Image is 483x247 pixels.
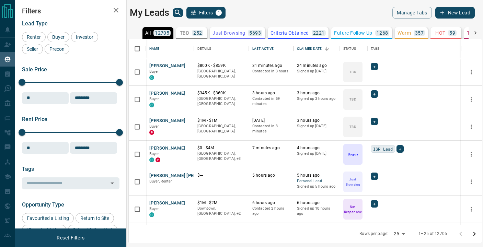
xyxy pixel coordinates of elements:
p: $--- [197,173,245,178]
div: condos.ca [149,75,154,80]
span: Sale Price [22,66,47,73]
p: Signed up [DATE] [297,151,336,156]
span: Opportunity Type [22,201,64,208]
p: 5 hours ago [297,173,336,178]
div: Precon [45,44,69,54]
p: Bogus [348,152,358,157]
p: 3 hours ago [252,90,290,96]
p: Rows per page: [359,231,388,237]
button: Filters1 [186,7,226,19]
div: Last Active [252,39,274,58]
button: more [466,94,476,105]
span: + [373,63,376,70]
span: Buyer [149,97,159,101]
p: 1–25 of 12705 [418,231,447,237]
p: 1268 [377,31,388,35]
button: [PERSON_NAME] [149,90,185,97]
div: + [371,200,378,208]
button: Manage Tabs [392,7,432,19]
button: [PERSON_NAME] [PERSON_NAME] [149,173,222,179]
p: 12705 [155,31,169,35]
div: Claimed Date [297,39,322,58]
button: Open [107,178,117,188]
p: Contacted in 3 hours [252,69,290,74]
div: Details [194,39,249,58]
p: [GEOGRAPHIC_DATA], [GEOGRAPHIC_DATA] [197,96,245,107]
p: 2221 [313,31,325,35]
span: Rent Price [22,116,47,122]
p: $1M - $2M [197,200,245,206]
div: Status [340,39,367,58]
span: Precon [47,46,67,52]
h1: My Leads [130,7,169,18]
p: Contacted in 3 minutes [252,123,290,134]
span: ISR Lead [373,145,393,152]
p: Warm [398,31,411,35]
div: Last Active [249,39,294,58]
span: Renter [24,34,43,40]
span: Buyer [149,69,159,74]
p: 5 hours ago [252,173,290,178]
p: Signed up 10 hours ago [297,206,336,216]
span: Tags [22,166,34,172]
div: + [371,90,378,98]
p: Just Browsing [344,177,362,187]
button: Go to next page [468,227,481,241]
p: Contacted 2 hours ago [252,206,290,216]
p: 31 minutes ago [252,63,290,69]
span: Seller [24,46,41,52]
p: Just Browsing [212,31,245,35]
span: Favourited a Listing [24,215,71,221]
p: 357 [415,31,424,35]
p: $800K - $859K [197,63,245,69]
p: 3 hours ago [297,90,336,96]
div: 25 [391,229,407,239]
span: Buyer [149,124,159,129]
button: [PERSON_NAME] [149,200,185,207]
span: Buyer, Renter [149,179,172,184]
div: Viewed a Listing [22,225,66,235]
span: 1 [216,10,221,15]
div: Details [197,39,211,58]
p: Signed up [DATE] [297,123,336,129]
span: + [373,173,376,180]
div: condos.ca [149,212,154,217]
button: search button [173,8,183,17]
div: condos.ca [149,157,154,162]
h2: Filters [22,7,119,15]
p: Scarborough, Toronto [197,206,245,216]
p: [GEOGRAPHIC_DATA], [GEOGRAPHIC_DATA] [197,69,245,79]
button: Sort [322,44,332,54]
button: more [466,149,476,160]
span: Investor [73,34,96,40]
div: Buyer [47,32,69,42]
p: 4 hours ago [297,145,336,151]
div: Set up Listing Alert [68,225,117,235]
span: Lead Type [22,20,48,27]
p: HOT [435,31,445,35]
div: property.ca [156,157,160,162]
span: + [373,200,376,207]
button: [PERSON_NAME] [149,145,185,152]
div: + [371,118,378,125]
p: Future Follow Up [334,31,372,35]
span: Personal Lead [297,178,336,184]
span: Return to Site [78,215,112,221]
div: Tags [371,39,380,58]
span: + [399,145,401,152]
p: [GEOGRAPHIC_DATA], [GEOGRAPHIC_DATA] [197,123,245,134]
p: Signed up 3 hours ago [297,96,336,102]
div: Tags [367,39,461,58]
p: 6 hours ago [297,200,336,206]
p: 5693 [249,31,261,35]
p: 3 hours ago [297,118,336,123]
span: Viewed a Listing [24,227,64,233]
p: $0 - $4M [197,145,245,151]
p: All [145,31,151,35]
p: Contacted in 59 minutes [252,96,290,107]
button: New Lead [435,7,475,19]
div: property.ca [149,130,154,135]
button: Reset Filters [52,232,89,244]
span: Buyer [149,207,159,211]
p: $1M - $1M [197,118,245,123]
